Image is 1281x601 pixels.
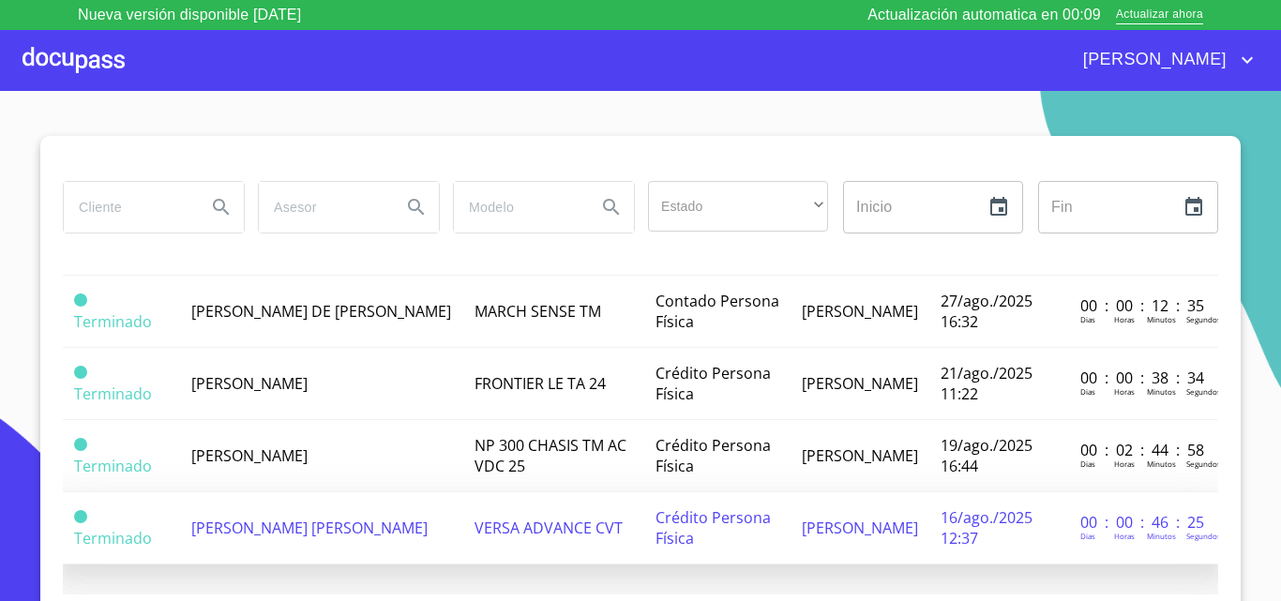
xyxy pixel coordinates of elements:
[648,181,828,232] div: ​
[1080,512,1207,533] p: 00 : 00 : 46 : 25
[1147,531,1176,541] p: Minutos
[1114,531,1135,541] p: Horas
[1069,45,1258,75] button: account of current user
[1114,314,1135,324] p: Horas
[941,435,1032,476] span: 19/ago./2025 16:44
[259,182,386,233] input: search
[1080,295,1207,316] p: 00 : 00 : 12 : 35
[1186,386,1221,397] p: Segundos
[1080,531,1095,541] p: Dias
[1114,386,1135,397] p: Horas
[475,518,623,538] span: VERSA ADVANCE CVT
[1147,458,1176,469] p: Minutos
[78,4,301,26] p: Nueva versión disponible [DATE]
[74,293,87,307] span: Terminado
[1080,368,1207,388] p: 00 : 00 : 38 : 34
[199,185,244,230] button: Search
[1186,314,1221,324] p: Segundos
[802,301,918,322] span: [PERSON_NAME]
[475,301,601,322] span: MARCH SENSE TM
[74,366,87,379] span: Terminado
[1116,6,1203,25] span: Actualizar ahora
[589,185,634,230] button: Search
[74,383,152,404] span: Terminado
[74,438,87,451] span: Terminado
[74,311,152,332] span: Terminado
[74,528,152,548] span: Terminado
[656,363,771,404] span: Crédito Persona Física
[1080,440,1207,460] p: 00 : 02 : 44 : 58
[941,291,1032,332] span: 27/ago./2025 16:32
[1147,314,1176,324] p: Minutos
[1114,458,1135,469] p: Horas
[74,510,87,523] span: Terminado
[941,507,1032,548] span: 16/ago./2025 12:37
[74,456,152,476] span: Terminado
[1080,314,1095,324] p: Dias
[191,445,308,466] span: [PERSON_NAME]
[64,182,191,233] input: search
[1080,458,1095,469] p: Dias
[191,301,451,322] span: [PERSON_NAME] DE [PERSON_NAME]
[802,518,918,538] span: [PERSON_NAME]
[191,518,428,538] span: [PERSON_NAME] [PERSON_NAME]
[394,185,439,230] button: Search
[1080,386,1095,397] p: Dias
[802,373,918,394] span: [PERSON_NAME]
[1186,458,1221,469] p: Segundos
[656,507,771,548] span: Crédito Persona Física
[941,363,1032,404] span: 21/ago./2025 11:22
[1147,386,1176,397] p: Minutos
[656,435,771,476] span: Crédito Persona Física
[802,445,918,466] span: [PERSON_NAME]
[1069,45,1236,75] span: [PERSON_NAME]
[656,291,779,332] span: Contado Persona Física
[454,182,581,233] input: search
[191,373,308,394] span: [PERSON_NAME]
[867,4,1101,26] p: Actualización automatica en 00:09
[475,373,606,394] span: FRONTIER LE TA 24
[475,435,626,476] span: NP 300 CHASIS TM AC VDC 25
[1186,531,1221,541] p: Segundos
